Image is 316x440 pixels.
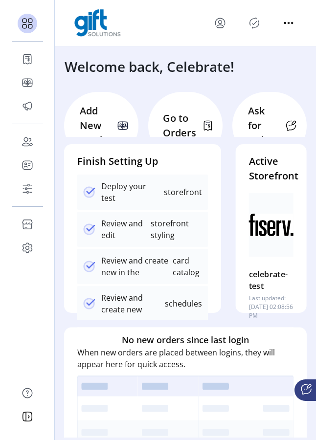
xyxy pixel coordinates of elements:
p: celebrate-test [249,266,293,294]
h3: Welcome back, Celebrate! [65,56,234,77]
button: menu [281,15,296,31]
p: schedules [162,298,202,309]
h6: No new orders since last login [122,333,249,347]
h4: Finish Setting Up [77,154,208,169]
p: Add New Card [80,104,111,148]
button: Publisher Panel [247,15,262,31]
p: Deploy your test [101,180,161,204]
p: Review and edit [101,218,148,241]
button: menu [212,15,228,31]
p: Ask for Help [248,104,279,148]
p: card catalog [170,255,202,278]
p: When new orders are placed between logins, they will appear here for quick access. [77,347,293,370]
p: storefront [161,186,202,198]
p: Go to Orders [163,111,196,140]
p: storefront styling [148,218,202,241]
p: Last updated: [DATE] 02:08:56 PM [249,294,293,320]
p: Review and create new in the [101,255,170,278]
img: logo [74,9,121,37]
p: Review and create new [101,292,162,315]
h4: Active Storefront [249,154,293,183]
